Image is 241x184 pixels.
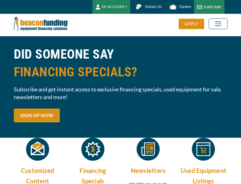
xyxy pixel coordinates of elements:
[133,2,144,12] img: Beacon Funding chat
[14,14,68,34] img: Beacon Funding Corporation logo
[124,165,172,176] h4: Newsletters
[14,109,60,122] a: SIGN UP NOW
[26,138,49,161] img: Open envelope with mail coming out icon
[14,86,227,101] span: Subscribe and get instant access to exclusive financing specials, used equipment for sale, newsle...
[192,138,215,161] img: Web page with a shopping cart in the center
[179,19,209,29] a: APPLY
[145,5,161,9] span: Contact Us
[14,63,227,81] span: FINANCING SPECIALS?
[179,5,191,9] span: Careers
[179,19,204,29] div: APPLY
[168,2,178,12] img: Beacon Funding Careers
[137,138,160,161] img: newspaper icon
[165,2,194,12] a: Careers
[130,2,165,12] a: Contact Us
[14,45,227,81] h1: DID SOMEONE SAY
[209,18,227,29] button: Toggle navigation
[81,138,104,161] img: Starburst with dollar sign inside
